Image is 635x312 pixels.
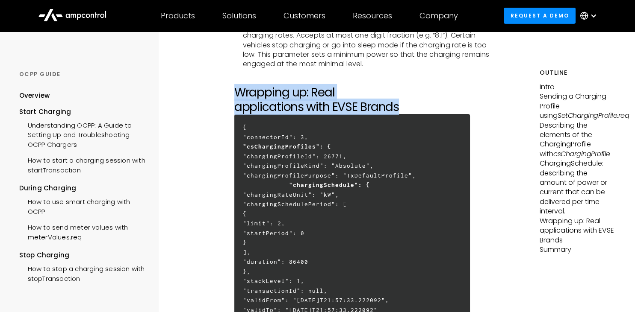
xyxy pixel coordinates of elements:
p: Intro [540,82,616,92]
p: Summary [540,245,616,254]
a: How to stop a charging session with stopTransaction [19,260,146,286]
div: Resources [353,11,392,20]
em: csChargingProfile [553,149,610,159]
a: Overview [19,91,50,107]
div: Solutions [222,11,256,20]
a: How to send meter values with meterValues.req [19,219,146,244]
div: Company [419,11,458,20]
div: Products [161,11,195,20]
div: Overview [19,91,50,100]
h5: Outline [540,68,616,77]
div: OCPP GUIDE [19,70,146,78]
div: Start Charging [19,107,146,117]
div: Customers [284,11,325,20]
div: During Charging [19,184,146,193]
p: ‍ [234,76,496,85]
p: Describing the elements of the ChargingProfile with [540,121,616,159]
a: How to use smart charging with OCPP [19,193,146,219]
a: Request a demo [504,8,576,23]
div: Stop Charging [19,251,146,260]
strong: "chargingSchedule": { [289,181,370,188]
strong: "csChargingProfiles": { [243,143,331,150]
a: How to start a charging session with startTransaction [19,152,146,177]
h2: Wrapping up: Real applications with EVSE Brands [234,85,496,114]
p: ChargingSchedule: describing the amount of power or current that can be delivered per time interval. [540,159,616,216]
a: Understanding OCPP: A Guide to Setting Up and Troubleshooting OCPP Chargers [19,117,146,152]
p: Sending a Charging Profile using [540,92,616,120]
em: SetChargingProfile.req [558,111,629,120]
p: Wrapping up: Real applications with EVSE Brands [540,216,616,245]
